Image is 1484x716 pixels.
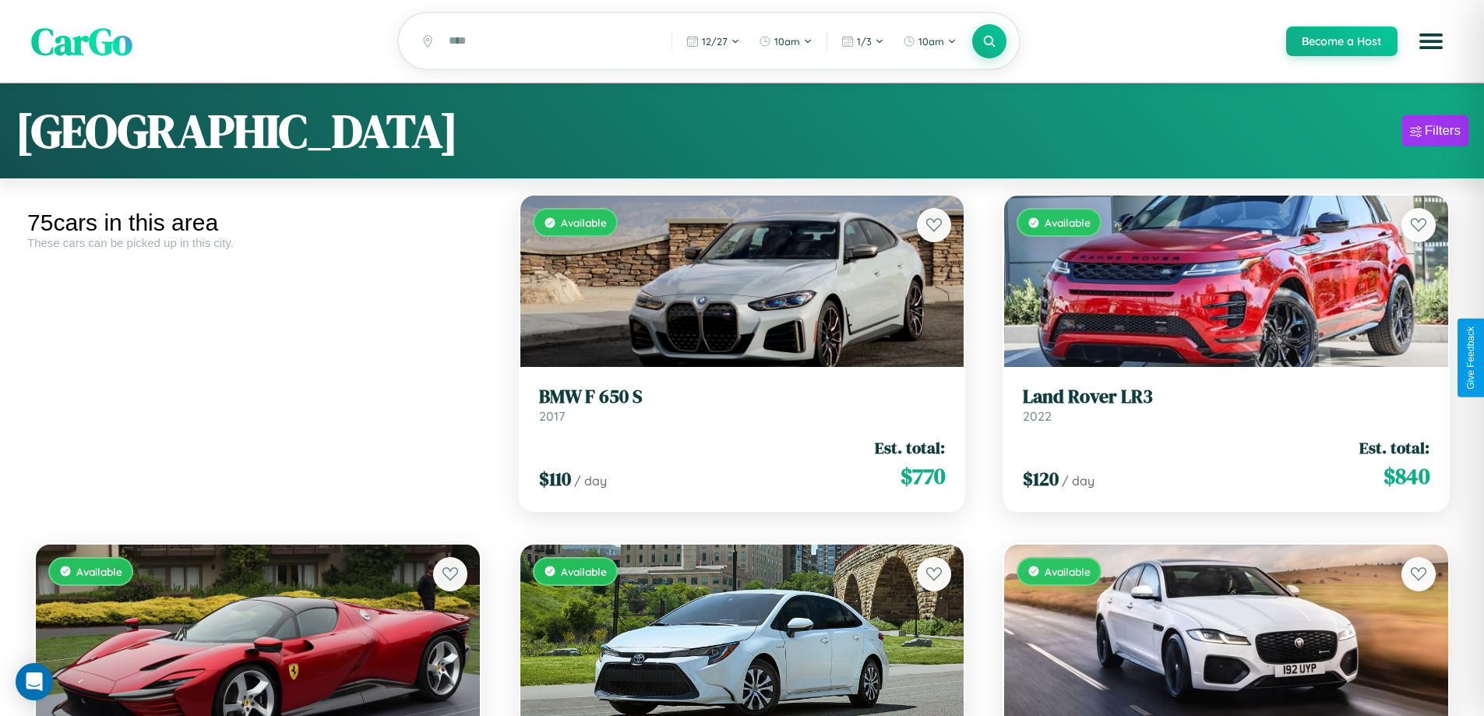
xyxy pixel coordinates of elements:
[834,29,892,54] button: 1/3
[895,29,964,54] button: 10am
[679,29,748,54] button: 12/27
[16,99,458,163] h1: [GEOGRAPHIC_DATA]
[857,35,872,48] span: 1 / 3
[1425,123,1461,139] div: Filters
[31,16,132,67] span: CarGo
[27,210,488,236] div: 75 cars in this area
[539,466,571,492] span: $ 110
[27,236,488,249] div: These cars can be picked up in this city.
[1023,386,1429,408] h3: Land Rover LR3
[1286,26,1398,56] button: Become a Host
[561,216,607,229] span: Available
[16,663,53,700] div: Open Intercom Messenger
[1045,565,1091,578] span: Available
[539,386,946,408] h3: BMW F 650 S
[1023,466,1059,492] span: $ 120
[76,565,122,578] span: Available
[1409,19,1453,63] button: Open menu
[751,29,820,54] button: 10am
[774,35,800,48] span: 10am
[539,386,946,424] a: BMW F 650 S2017
[1023,408,1052,424] span: 2022
[918,35,944,48] span: 10am
[1465,326,1476,390] div: Give Feedback
[875,436,945,459] span: Est. total:
[901,460,945,492] span: $ 770
[1359,436,1429,459] span: Est. total:
[702,35,728,48] span: 12 / 27
[1062,473,1094,489] span: / day
[1045,216,1091,229] span: Available
[561,565,607,578] span: Available
[1023,386,1429,424] a: Land Rover LR32022
[539,408,565,424] span: 2017
[574,473,607,489] span: / day
[1402,115,1468,146] button: Filters
[1384,460,1429,492] span: $ 840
